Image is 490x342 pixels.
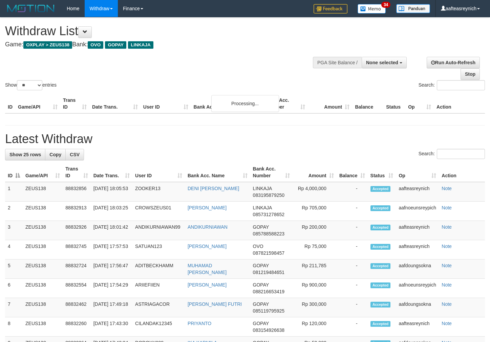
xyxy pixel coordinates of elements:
td: - [337,259,368,279]
td: ANDIKURNIAWAN99 [132,221,185,240]
td: Rp 120,000 [293,317,336,337]
th: Game/API [15,94,60,113]
a: Note [442,282,452,288]
td: [DATE] 17:54:29 [91,279,132,298]
td: [DATE] 18:05:53 [91,182,132,202]
td: Rp 300,000 [293,298,336,317]
span: GOPAY [253,301,269,307]
td: - [337,298,368,317]
span: Accepted [370,244,391,250]
td: Rp 75,000 [293,240,336,259]
a: Note [442,263,452,268]
span: Copy 081219484651 to clipboard [253,270,284,275]
td: 8 [5,317,23,337]
th: Action [434,94,485,113]
a: Note [442,224,452,230]
img: Button%20Memo.svg [358,4,386,14]
td: - [337,202,368,221]
a: Note [442,301,452,307]
span: Copy 083154926638 to clipboard [253,327,284,333]
td: - [337,182,368,202]
h1: Withdraw List [5,24,320,38]
td: 88832724 [63,259,90,279]
td: [DATE] 17:56:47 [91,259,132,279]
span: Accepted [370,263,391,269]
span: LINKAJA [253,205,272,210]
th: Op: activate to sort column ascending [396,163,439,182]
td: ZEUS138 [23,298,63,317]
td: ASTRIAGACOR [132,298,185,317]
a: Note [442,244,452,249]
th: Date Trans.: activate to sort column ascending [91,163,132,182]
td: - [337,221,368,240]
td: 88832926 [63,221,90,240]
td: aafdoungsokna [396,259,439,279]
td: Rp 705,000 [293,202,336,221]
td: 88832554 [63,279,90,298]
td: Rp 200,000 [293,221,336,240]
th: Amount: activate to sort column ascending [293,163,336,182]
span: Copy 083195879250 to clipboard [253,192,284,198]
span: Accepted [370,321,391,327]
span: GOPAY [253,282,269,288]
div: Processing... [211,95,279,112]
th: Bank Acc. Name [191,94,264,113]
td: ADITBECKHAMM [132,259,185,279]
td: 5 [5,259,23,279]
select: Showentries [17,80,42,90]
span: Copy 085119795925 to clipboard [253,308,284,314]
img: Feedback.jpg [314,4,347,14]
th: Op [405,94,434,113]
td: ZEUS138 [23,202,63,221]
td: [DATE] 17:57:53 [91,240,132,259]
th: Trans ID: activate to sort column ascending [63,163,90,182]
a: [PERSON_NAME] [188,205,227,210]
a: MUHAMAD [PERSON_NAME] [188,263,227,275]
td: aafteasreynich [396,221,439,240]
span: GOPAY [105,41,126,49]
td: 6 [5,279,23,298]
div: PGA Site Balance / [313,57,362,68]
td: ZOOKER13 [132,182,185,202]
span: Copy 087821598457 to clipboard [253,250,284,256]
th: Balance: activate to sort column ascending [337,163,368,182]
th: Amount [308,94,352,113]
td: ZEUS138 [23,221,63,240]
span: Copy [49,152,61,157]
span: OVO [88,41,103,49]
img: panduan.png [396,4,430,13]
span: LINKAJA [253,186,272,191]
span: Show 25 rows [9,152,41,157]
td: 88832856 [63,182,90,202]
td: Rp 900,000 [293,279,336,298]
label: Search: [419,80,485,90]
td: ZEUS138 [23,317,63,337]
td: 88832260 [63,317,90,337]
span: 34 [381,2,390,8]
span: None selected [366,60,398,65]
th: Status [383,94,405,113]
td: aafdoungsokna [396,298,439,317]
td: 1 [5,182,23,202]
a: Stop [461,68,480,80]
td: 88832462 [63,298,90,317]
td: Rp 211,785 [293,259,336,279]
span: LINKAJA [128,41,153,49]
span: Accepted [370,282,391,288]
td: aafnoeunsreypich [396,279,439,298]
td: 3 [5,221,23,240]
span: CSV [70,152,80,157]
td: 2 [5,202,23,221]
a: [PERSON_NAME] FUTRI [188,301,242,307]
th: Action [439,163,485,182]
td: aafteasreynich [396,240,439,259]
th: User ID: activate to sort column ascending [132,163,185,182]
td: [DATE] 17:49:18 [91,298,132,317]
td: Rp 4,000,000 [293,182,336,202]
th: Trans ID [60,94,89,113]
td: 88832745 [63,240,90,259]
span: GOPAY [253,321,269,326]
a: ANDIKURNIAWAN [188,224,228,230]
th: Bank Acc. Number [263,94,308,113]
span: OXPLAY > ZEUS138 [23,41,72,49]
